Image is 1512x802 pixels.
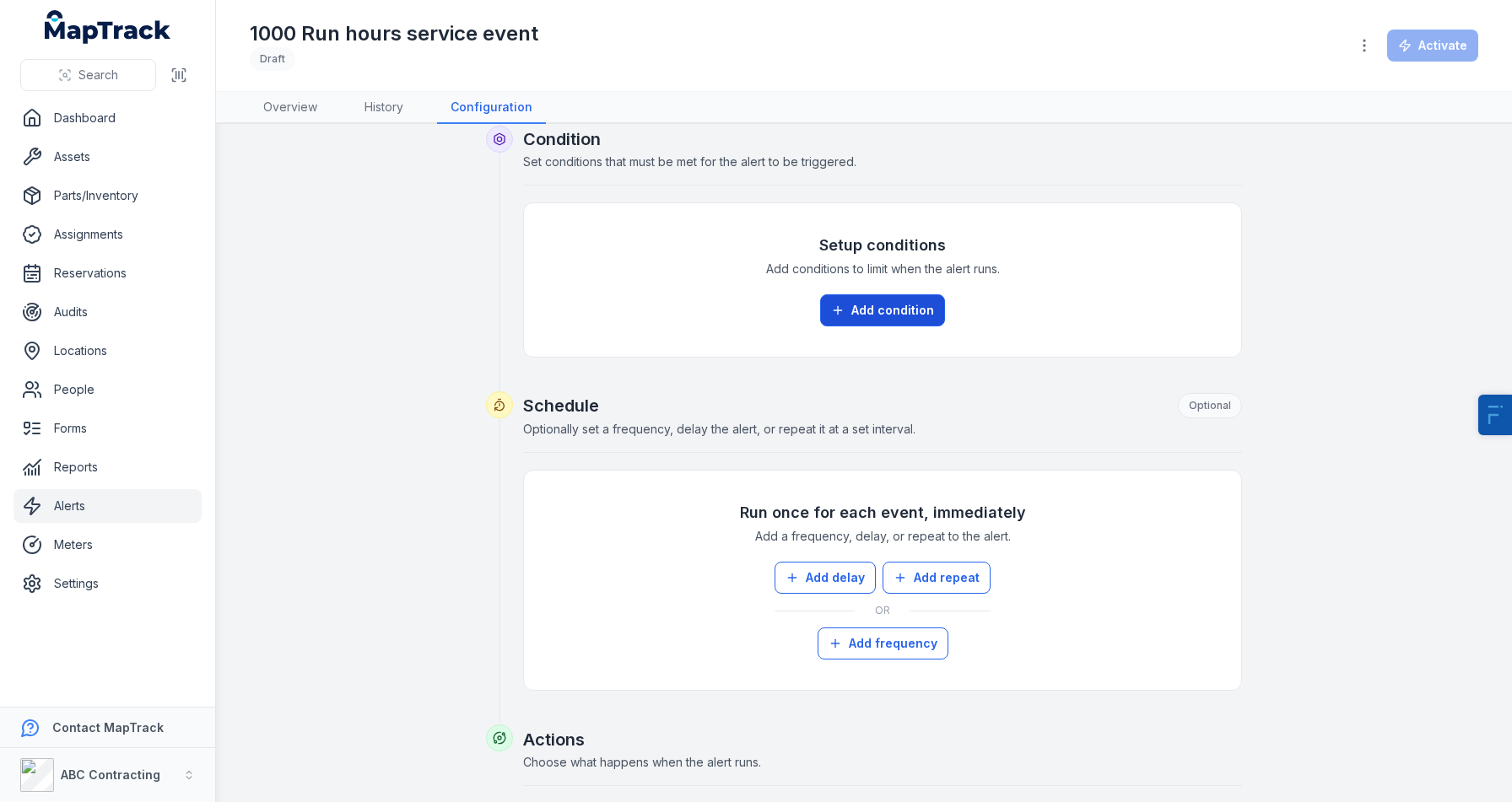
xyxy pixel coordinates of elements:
[775,594,991,627] div: Or
[523,154,856,169] span: Set conditions that must be met for the alert to be triggered.
[250,20,538,47] h1: 1000 Run hours service event
[1178,393,1242,418] div: Optional
[13,450,202,484] a: Reports
[45,10,171,44] a: MapTrack
[52,720,164,735] strong: Contact MapTrack
[250,47,295,71] div: Draft
[13,528,202,562] a: Meters
[13,334,202,368] a: Locations
[61,767,160,782] strong: ABC Contracting
[13,295,202,329] a: Audits
[766,261,1000,277] span: Add conditions to limit when the alert runs.
[883,562,991,594] button: Add repeat
[523,728,1242,751] h2: Actions
[13,101,202,135] a: Dashboard
[13,256,202,290] a: Reservations
[755,528,1011,545] span: Add a frequency, delay, or repeat to the alert.
[523,393,1242,418] h2: Schedule
[523,127,1242,151] h2: Condition
[78,67,118,83] span: Search
[523,422,915,436] span: Optionally set a frequency, delay the alert, or repeat it at a set interval.
[13,140,202,174] a: Assets
[437,92,546,124] a: Configuration
[13,373,202,406] a: People
[13,412,202,445] a: Forms
[13,218,202,251] a: Assignments
[740,501,1026,525] h3: Run once for each event, immediately
[775,562,876,594] button: Add delay
[20,59,156,91] button: Search
[13,179,202,213] a: Parts/Inventory
[818,627,948,659] button: Add frequency
[523,755,761,769] span: Choose what happens when the alert runs.
[820,294,945,326] button: Add condition
[13,567,202,600] a: Settings
[13,489,202,523] a: Alerts
[351,92,417,124] a: History
[819,234,946,257] h3: Setup conditions
[250,92,331,124] a: Overview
